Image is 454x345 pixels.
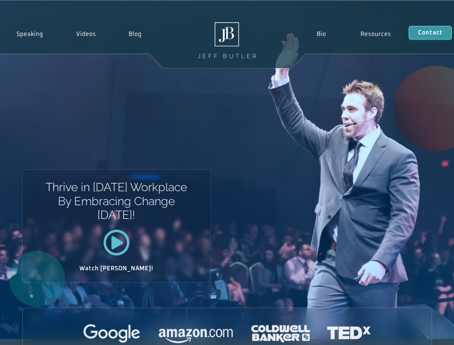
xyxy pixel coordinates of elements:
a: Blog [112,26,158,42]
h1: Thrive in [DATE] Workplace By Embracing Change [DATE]! [45,180,188,222]
span: Contact [418,30,442,36]
nav: Menu [299,26,408,42]
a: Contact [409,26,452,40]
a: Resources [343,26,409,42]
h2: Watch [PERSON_NAME]! [48,266,185,271]
a: Bio [299,26,343,42]
a: Videos [60,26,113,42]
